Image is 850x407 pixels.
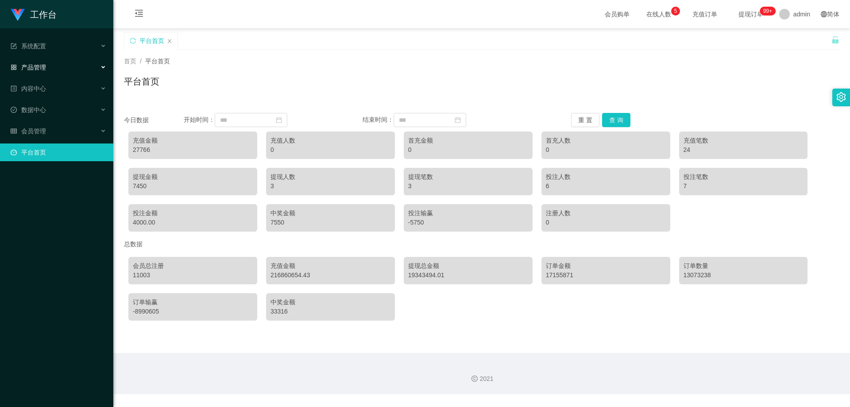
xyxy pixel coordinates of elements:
div: 3 [408,182,528,191]
div: 投注人数 [546,172,666,182]
div: -5750 [408,218,528,227]
p: 5 [674,7,677,16]
div: 3 [270,182,390,191]
div: 提现笔数 [408,172,528,182]
span: 首页 [124,58,136,65]
div: 投注金额 [133,209,253,218]
span: 内容中心 [11,85,46,92]
sup: 5 [671,7,680,16]
i: 图标: form [11,43,17,49]
i: 图标: calendar [455,117,461,123]
div: 7550 [270,218,390,227]
span: 会员管理 [11,128,46,135]
span: 开始时间： [184,116,215,123]
a: 图标: dashboard平台首页 [11,143,106,161]
div: 0 [408,145,528,155]
div: 充值金额 [270,261,390,271]
div: 首充金额 [408,136,528,145]
i: 图标: appstore-o [11,64,17,70]
span: / [140,58,142,65]
div: 订单金额 [546,261,666,271]
i: 图标: sync [130,38,136,44]
div: 投注笔数 [684,172,804,182]
i: 图标: profile [11,85,17,92]
i: 图标: table [11,128,17,134]
i: 图标: copyright [471,376,478,382]
div: 中奖金额 [270,209,390,218]
div: 13073238 [684,271,804,280]
div: 充值金额 [133,136,253,145]
span: 产品管理 [11,64,46,71]
div: 0 [546,145,666,155]
div: 2021 [120,374,843,384]
i: 图标: calendar [276,117,282,123]
div: 平台首页 [139,32,164,49]
div: 首充人数 [546,136,666,145]
i: 图标: menu-fold [124,0,154,29]
i: 图标: unlock [831,36,839,44]
div: 提现总金额 [408,261,528,271]
div: 7450 [133,182,253,191]
div: 27766 [133,145,253,155]
div: 总数据 [124,236,839,252]
div: 0 [546,218,666,227]
div: 订单输赢 [133,298,253,307]
div: 24 [684,145,804,155]
div: 充值人数 [270,136,390,145]
span: 在线人数 [642,11,676,17]
div: 订单数量 [684,261,804,271]
i: 图标: check-circle-o [11,107,17,113]
span: 提现订单 [734,11,768,17]
div: 会员总注册 [133,261,253,271]
i: 图标: close [167,39,172,44]
span: 系统配置 [11,43,46,50]
div: 19343494.01 [408,271,528,280]
div: 17155871 [546,271,666,280]
div: 投注输赢 [408,209,528,218]
div: 33316 [270,307,390,316]
div: 4000.00 [133,218,253,227]
div: 今日数据 [124,116,184,125]
div: 提现金额 [133,172,253,182]
span: 平台首页 [145,58,170,65]
i: 图标: setting [836,92,846,102]
div: 7 [684,182,804,191]
button: 重 置 [571,113,599,127]
button: 查 询 [602,113,630,127]
span: 数据中心 [11,106,46,113]
div: 提现人数 [270,172,390,182]
div: 6 [546,182,666,191]
img: logo.9652507e.png [11,9,25,21]
h1: 平台首页 [124,75,159,88]
div: -8990605 [133,307,253,316]
div: 充值笔数 [684,136,804,145]
h1: 工作台 [30,0,57,29]
span: 结束时间： [363,116,394,123]
i: 图标: global [821,11,827,17]
div: 216860654.43 [270,271,390,280]
sup: 1069 [760,7,776,16]
a: 工作台 [11,11,57,18]
div: 注册人数 [546,209,666,218]
div: 0 [270,145,390,155]
div: 11003 [133,271,253,280]
div: 中奖金额 [270,298,390,307]
span: 充值订单 [688,11,722,17]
